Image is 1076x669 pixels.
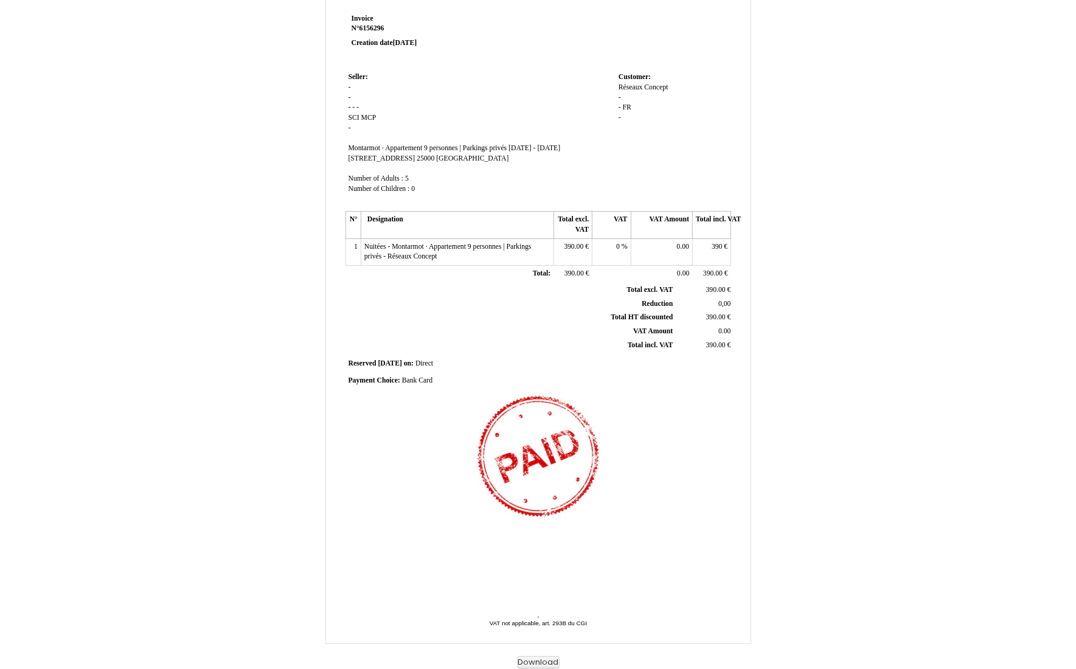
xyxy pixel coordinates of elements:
strong: N° [352,24,497,33]
th: N° [345,212,361,238]
span: FR [623,103,631,111]
span: 0.00 [718,327,731,335]
span: on: [404,359,414,367]
span: 0 [616,243,620,251]
span: - [619,114,621,122]
span: Number of Children : [349,185,410,193]
span: Number of Adults : [349,175,404,182]
span: - [619,94,621,102]
span: Reserved [349,359,377,367]
th: VAT [592,212,631,238]
td: € [693,266,731,283]
span: Total HT discounted [611,313,673,321]
span: VAT Amount [633,327,673,335]
span: 390.00 [706,313,726,321]
span: Nuitées - Montarmot · Appartement 9 personnes | Parkings privés - Réseaux Concept [364,243,532,261]
span: - [537,613,539,620]
span: - [356,103,359,111]
span: Concept [644,83,668,91]
span: 5 [405,175,409,182]
th: Designation [361,212,554,238]
span: [GEOGRAPHIC_DATA] [436,154,508,162]
th: Total incl. VAT [693,212,731,238]
span: [STREET_ADDRESS] [349,154,415,162]
span: 6156296 [359,24,384,32]
span: 390.00 [564,243,583,251]
th: Total excl. VAT [554,212,592,238]
td: € [554,266,592,283]
span: Payment Choice: [349,376,400,384]
span: VAT not applicable, art. 293B du CGI [490,620,587,626]
span: Réseaux [619,83,643,91]
span: Total excl. VAT [627,286,673,294]
span: - [349,94,351,102]
span: MCP [361,114,377,122]
span: 0.00 [677,269,689,277]
td: € [675,283,733,297]
td: € [554,238,592,265]
span: SCI [349,114,359,122]
span: Montarmot · Appartement 9 personnes | Parkings privés [349,144,507,152]
span: [DATE] [378,359,402,367]
span: Invoice [352,15,373,23]
span: 390.00 [564,269,584,277]
th: VAT Amount [631,212,692,238]
strong: Creation date [352,39,417,47]
span: Direct [415,359,433,367]
span: Customer: [619,73,651,81]
span: Total incl. VAT [628,341,673,349]
td: % [592,238,631,265]
span: - [349,83,351,91]
span: - [619,103,621,111]
span: 0.00 [677,243,689,251]
span: - [349,103,351,111]
span: - [352,103,355,111]
span: 390 [712,243,723,251]
span: Seller: [349,73,368,81]
span: 390.00 [706,341,726,349]
span: 390.00 [703,269,723,277]
span: [DATE] [393,39,417,47]
td: € [675,338,733,352]
td: € [693,238,731,265]
span: 0 [411,185,415,193]
span: 25000 [417,154,434,162]
td: € [675,311,733,325]
span: Bank Card [402,376,432,384]
span: Total: [533,269,550,277]
span: 390.00 [706,286,726,294]
span: 0,00 [718,300,731,308]
span: - [349,124,351,132]
span: Reduction [642,300,673,308]
button: Download [518,656,560,669]
span: [DATE] - [DATE] [508,144,560,152]
td: 1 [345,238,361,265]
